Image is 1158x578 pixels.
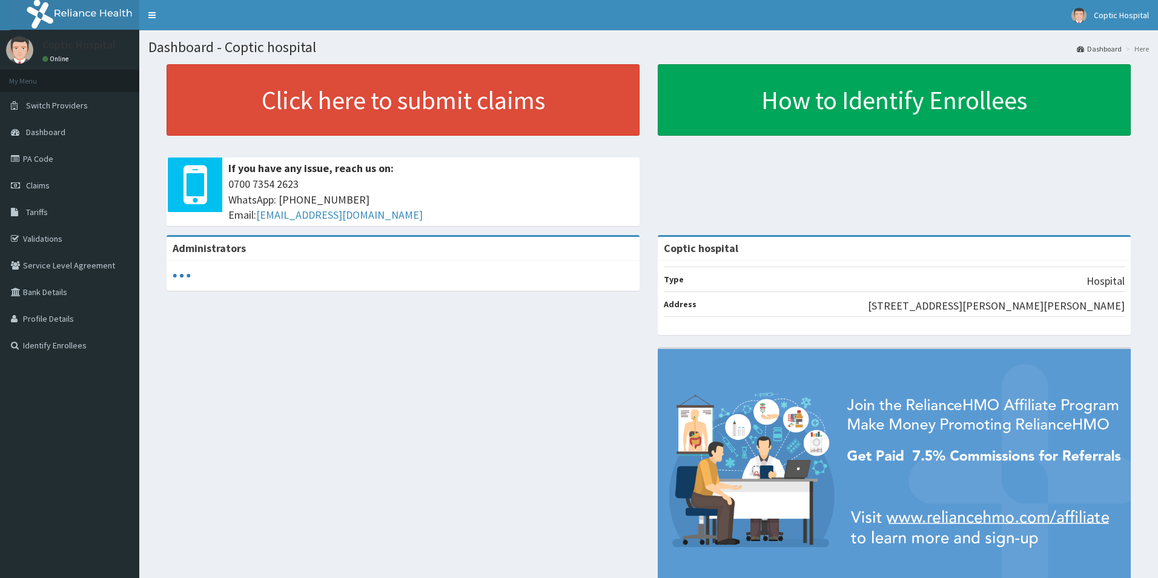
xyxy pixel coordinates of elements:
span: Coptic Hospital [1094,10,1149,21]
a: Online [42,55,71,63]
img: User Image [6,36,33,64]
strong: Coptic hospital [664,241,738,255]
b: Administrators [173,241,246,255]
span: Claims [26,180,50,191]
h1: Dashboard - Coptic hospital [148,39,1149,55]
svg: audio-loading [173,267,191,285]
li: Here [1123,44,1149,54]
span: Tariffs [26,207,48,218]
p: Coptic Hospital [42,39,116,50]
span: 0700 7354 2623 WhatsApp: [PHONE_NUMBER] Email: [228,176,634,223]
b: Type [664,274,684,285]
p: Hospital [1087,273,1125,289]
a: Click here to submit claims [167,64,640,136]
img: User Image [1071,8,1087,23]
span: Switch Providers [26,100,88,111]
span: Dashboard [26,127,65,138]
a: Dashboard [1077,44,1122,54]
p: [STREET_ADDRESS][PERSON_NAME][PERSON_NAME] [868,298,1125,314]
b: If you have any issue, reach us on: [228,161,394,175]
a: How to Identify Enrollees [658,64,1131,136]
b: Address [664,299,696,310]
a: [EMAIL_ADDRESS][DOMAIN_NAME] [256,208,423,222]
